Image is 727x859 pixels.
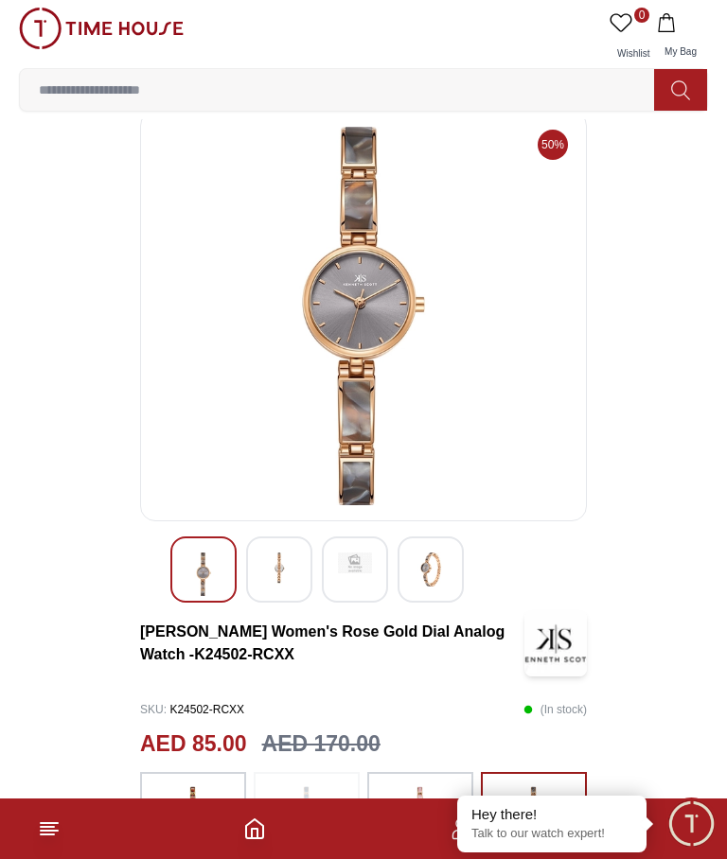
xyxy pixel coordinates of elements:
[262,552,296,587] img: Kenneth Scott Women's Gold Dial Analog Watch -K24502-GCDD
[524,610,587,676] img: Kenneth Scott Women's Rose Gold Dial Analog Watch -K24502-RCXX
[169,781,217,846] img: ...
[283,781,330,846] img: ...
[156,127,571,505] img: Kenneth Scott Women's Gold Dial Analog Watch -K24502-GCDD
[397,781,444,846] img: ...
[610,48,657,59] span: Wishlist
[338,552,372,573] img: Kenneth Scott Women's Gold Dial Analog Watch -K24502-GCDD
[653,8,708,68] button: My Bag
[140,621,524,666] h3: [PERSON_NAME] Women's Rose Gold Dial Analog Watch -K24502-RCXX
[140,695,244,724] p: K24502-RCXX
[140,728,247,761] h2: AED 85.00
[538,130,568,160] span: 50%
[665,798,718,850] div: Chat Widget
[414,552,448,587] img: Kenneth Scott Women's Gold Dial Analog Watch -K24502-GCDD
[471,805,632,824] div: Hey there!
[186,552,221,596] img: Kenneth Scott Women's Gold Dial Analog Watch -K24502-GCDD
[19,8,184,49] img: ...
[510,781,558,846] img: ...
[262,728,381,761] h3: AED 170.00
[140,703,167,716] span: SKU :
[606,8,653,68] a: 0Wishlist
[471,826,632,842] p: Talk to our watch expert!
[523,695,587,724] p: ( In stock )
[634,8,649,23] span: 0
[657,46,704,57] span: My Bag
[243,817,266,840] a: Home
